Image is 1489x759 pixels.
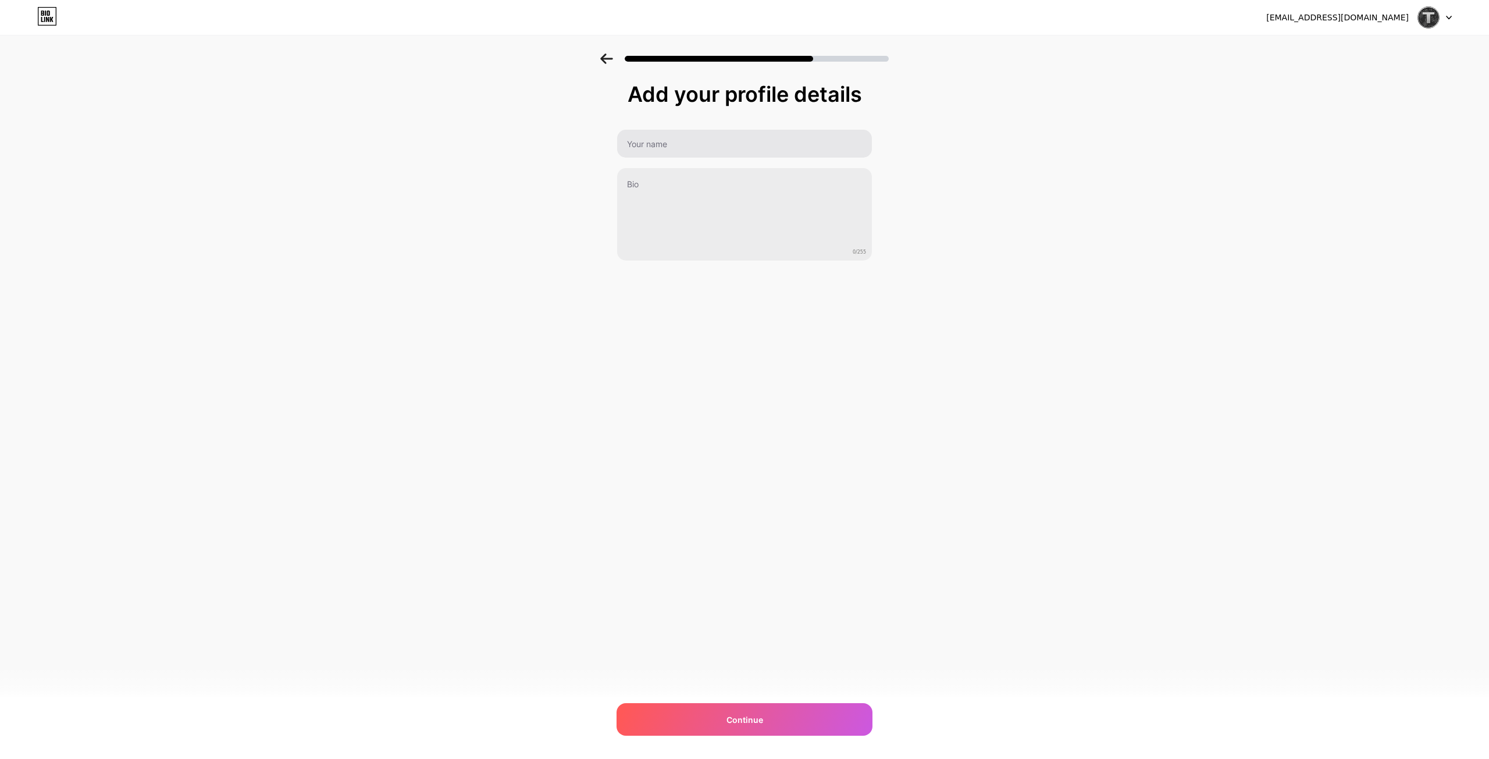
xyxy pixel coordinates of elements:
span: Continue [726,714,763,726]
span: 0/255 [853,249,866,256]
div: [EMAIL_ADDRESS][DOMAIN_NAME] [1266,12,1409,24]
img: Владимир Близнецов [1417,6,1440,28]
input: Your name [617,130,872,158]
div: Add your profile details [622,83,867,106]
